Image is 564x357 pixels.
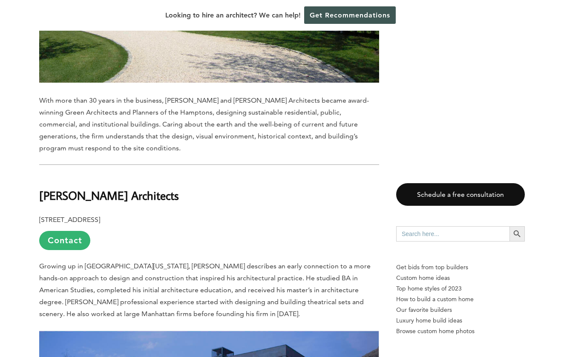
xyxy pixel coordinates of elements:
[396,294,525,305] a: How to build a custom home
[39,231,90,250] a: Contact
[396,315,525,326] a: Luxury home build ideas
[396,183,525,206] a: Schedule a free consultation
[396,305,525,315] a: Our favorite builders
[396,273,525,283] a: Custom home ideas
[396,226,509,242] input: Search here...
[396,326,525,337] a: Browse custom home photos
[304,6,396,24] a: Get Recommendations
[400,296,554,347] iframe: Drift Widget Chat Controller
[39,262,371,318] span: Growing up in [GEOGRAPHIC_DATA][US_STATE], [PERSON_NAME] describes an early connection to a more ...
[512,229,522,239] svg: Search
[396,262,525,273] p: Get bids from top builders
[396,283,525,294] a: Top home styles of 2023
[39,216,100,224] b: [STREET_ADDRESS]
[39,188,179,203] b: [PERSON_NAME] Architects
